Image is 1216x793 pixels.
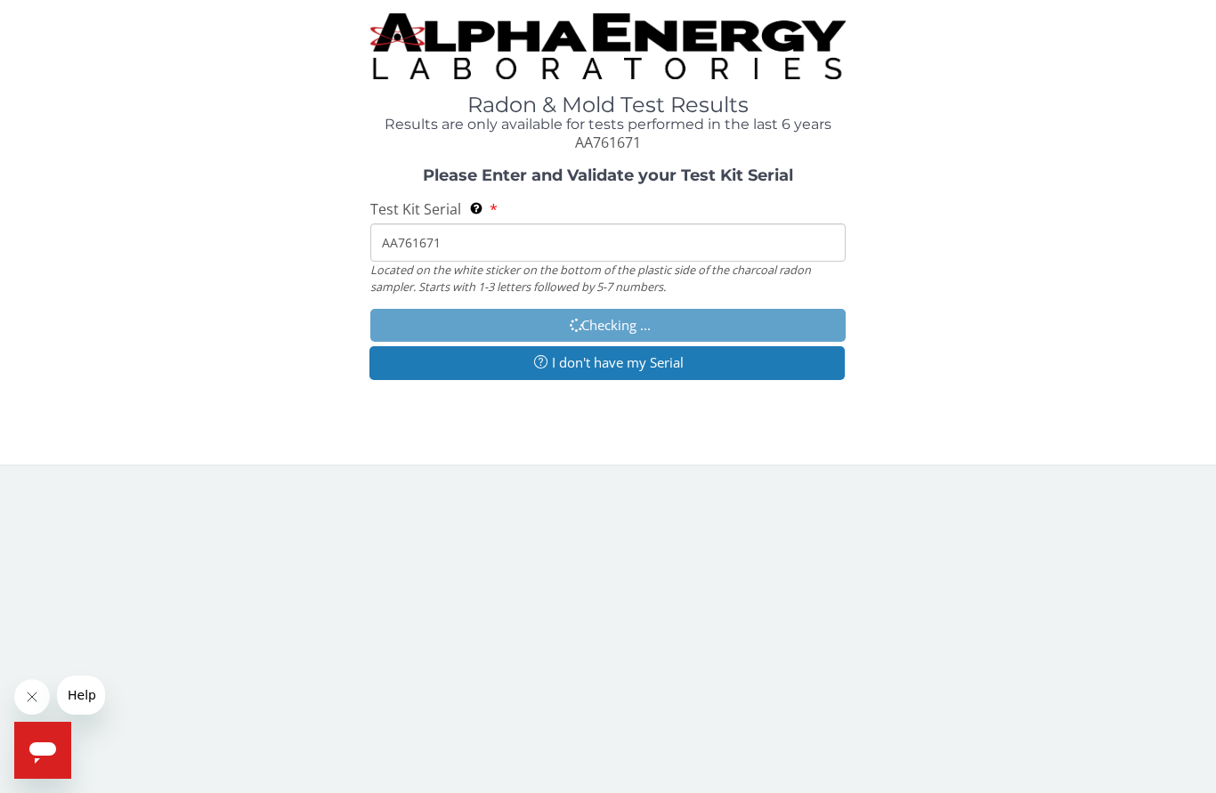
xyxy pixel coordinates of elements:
[575,133,641,152] span: AA761671
[369,346,845,379] button: I don't have my Serial
[370,199,461,219] span: Test Kit Serial
[423,166,793,185] strong: Please Enter and Validate your Test Kit Serial
[370,13,846,79] img: TightCrop.jpg
[370,262,846,295] div: Located on the white sticker on the bottom of the plastic side of the charcoal radon sampler. Sta...
[370,309,846,342] button: Checking ...
[370,117,846,133] h4: Results are only available for tests performed in the last 6 years
[370,93,846,117] h1: Radon & Mold Test Results
[14,722,71,779] iframe: Button to launch messaging window
[14,679,50,715] iframe: Close message
[57,676,105,715] iframe: Message from company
